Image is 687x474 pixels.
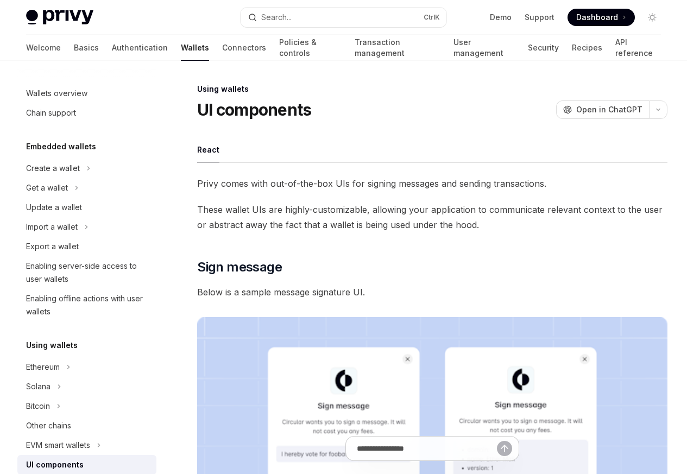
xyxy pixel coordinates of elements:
div: Create a wallet [26,162,80,175]
div: Other chains [26,419,71,432]
div: EVM smart wallets [26,439,90,452]
button: EVM smart wallets [17,435,106,455]
a: Wallets [181,35,209,61]
a: User management [453,35,515,61]
div: Search... [261,11,292,24]
div: UI components [26,458,84,471]
a: Welcome [26,35,61,61]
a: Enabling offline actions with user wallets [17,289,156,321]
button: Send message [497,441,512,456]
input: Ask a question... [357,437,497,460]
button: Bitcoin [17,396,66,416]
div: Wallets overview [26,87,87,100]
span: These wallet UIs are highly-customizable, allowing your application to communicate relevant conte... [197,202,667,232]
button: Get a wallet [17,178,84,198]
div: Ethereum [26,361,60,374]
div: Solana [26,380,51,393]
a: Chain support [17,103,156,123]
a: Authentication [112,35,168,61]
a: Policies & controls [279,35,342,61]
a: Support [525,12,554,23]
button: Solana [17,377,67,396]
a: Security [528,35,559,61]
a: Recipes [572,35,602,61]
span: Sign message [197,258,282,276]
button: React [197,137,219,162]
a: Demo [490,12,512,23]
button: Search...CtrlK [241,8,446,27]
div: Enabling offline actions with user wallets [26,292,150,318]
a: Connectors [222,35,266,61]
span: Dashboard [576,12,618,23]
span: Below is a sample message signature UI. [197,285,667,300]
div: Bitcoin [26,400,50,413]
a: Dashboard [568,9,635,26]
div: Export a wallet [26,240,79,253]
a: Other chains [17,416,156,435]
h5: Embedded wallets [26,140,96,153]
span: Open in ChatGPT [576,104,642,115]
h5: Using wallets [26,339,78,352]
span: Ctrl K [424,13,440,22]
div: Update a wallet [26,201,82,214]
a: Update a wallet [17,198,156,217]
a: Basics [74,35,99,61]
a: Enabling server-side access to user wallets [17,256,156,289]
a: Transaction management [355,35,441,61]
button: Import a wallet [17,217,94,237]
div: Import a wallet [26,220,78,233]
button: Ethereum [17,357,76,377]
img: light logo [26,10,93,25]
div: Enabling server-side access to user wallets [26,260,150,286]
a: Wallets overview [17,84,156,103]
a: Export a wallet [17,237,156,256]
button: Toggle dark mode [644,9,661,26]
h1: UI components [197,100,311,119]
button: Create a wallet [17,159,96,178]
div: Chain support [26,106,76,119]
button: Open in ChatGPT [556,100,649,119]
div: Get a wallet [26,181,68,194]
div: Using wallets [197,84,667,94]
span: Privy comes with out-of-the-box UIs for signing messages and sending transactions. [197,176,667,191]
a: API reference [615,35,661,61]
